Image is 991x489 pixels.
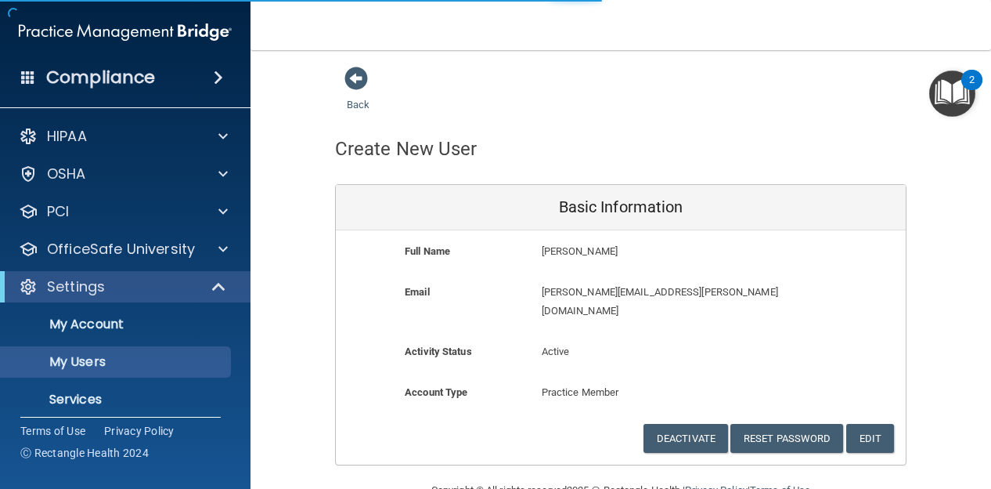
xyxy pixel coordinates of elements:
[913,381,972,440] iframe: Drift Widget Chat Controller
[405,346,472,357] b: Activity Status
[10,392,224,407] p: Services
[46,67,155,89] h4: Compliance
[643,424,728,453] button: Deactivate
[405,286,430,298] b: Email
[10,354,224,370] p: My Users
[542,383,701,402] p: Practice Member
[969,80,975,100] div: 2
[405,245,450,257] b: Full Name
[19,16,232,48] img: PMB logo
[47,127,87,146] p: HIPAA
[846,424,894,453] button: Edit
[20,423,85,439] a: Terms of Use
[19,240,228,259] a: OfficeSafe University
[929,71,975,117] button: Open Resource Center, 2 new notifications
[542,283,791,321] p: [PERSON_NAME][EMAIL_ADDRESS][PERSON_NAME][DOMAIN_NAME]
[47,165,86,183] p: OSHA
[336,185,906,230] div: Basic Information
[47,240,195,259] p: OfficeSafe University
[104,423,175,439] a: Privacy Policy
[47,202,69,221] p: PCI
[47,277,105,296] p: Settings
[10,317,224,332] p: My Account
[542,342,701,361] p: Active
[20,445,149,461] span: Ⓒ Rectangle Health 2024
[19,165,228,183] a: OSHA
[347,80,369,110] a: Back
[405,386,467,398] b: Account Type
[542,242,791,261] p: [PERSON_NAME]
[730,424,843,453] button: Reset Password
[19,127,228,146] a: HIPAA
[19,202,228,221] a: PCI
[335,139,477,159] h4: Create New User
[19,277,227,296] a: Settings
